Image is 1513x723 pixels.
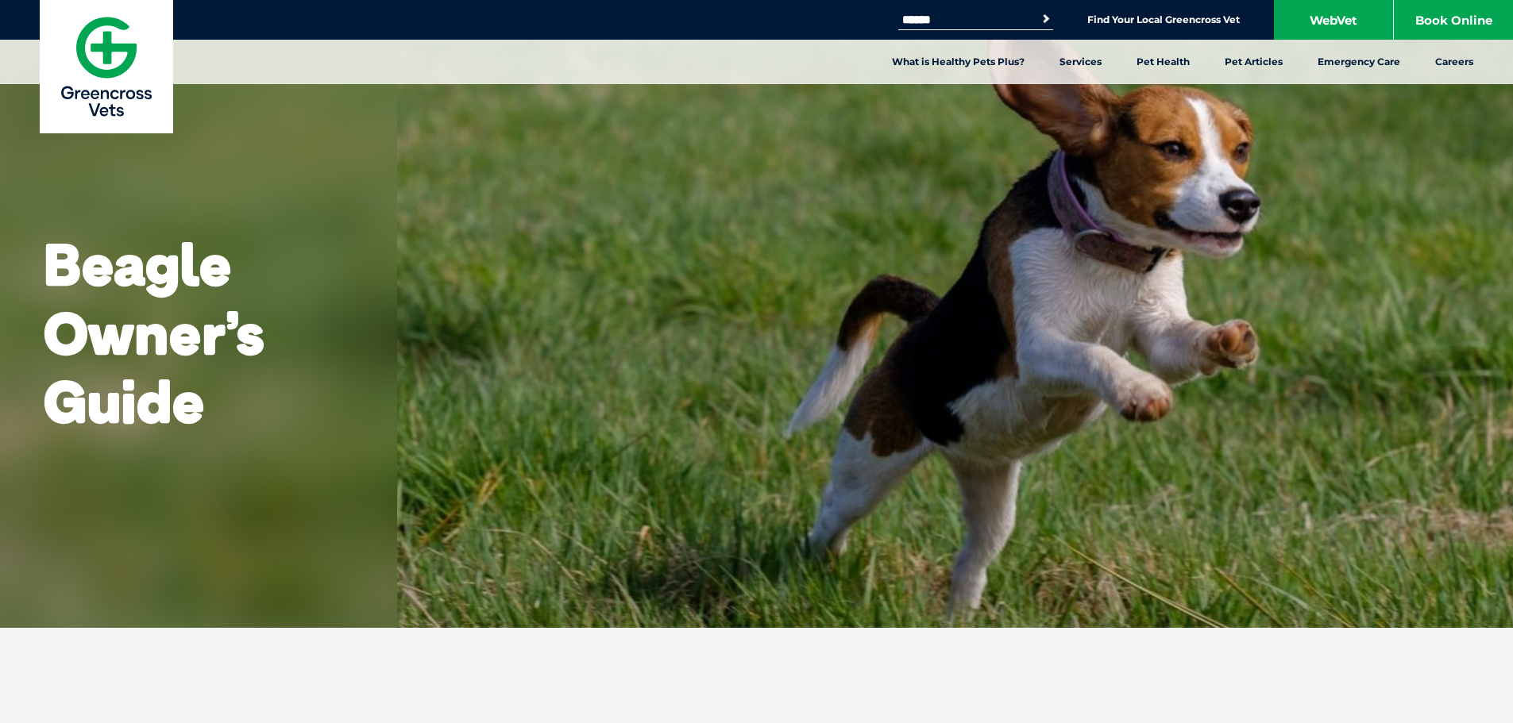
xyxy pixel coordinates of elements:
a: Find Your Local Greencross Vet [1087,13,1240,26]
a: Careers [1418,40,1491,84]
a: Emergency Care [1300,40,1418,84]
a: What is Healthy Pets Plus? [874,40,1042,84]
a: Pet Health [1119,40,1207,84]
b: Beagle Owner’s Guide [44,228,264,437]
button: Search [1038,11,1054,27]
a: Services [1042,40,1119,84]
a: Pet Articles [1207,40,1300,84]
